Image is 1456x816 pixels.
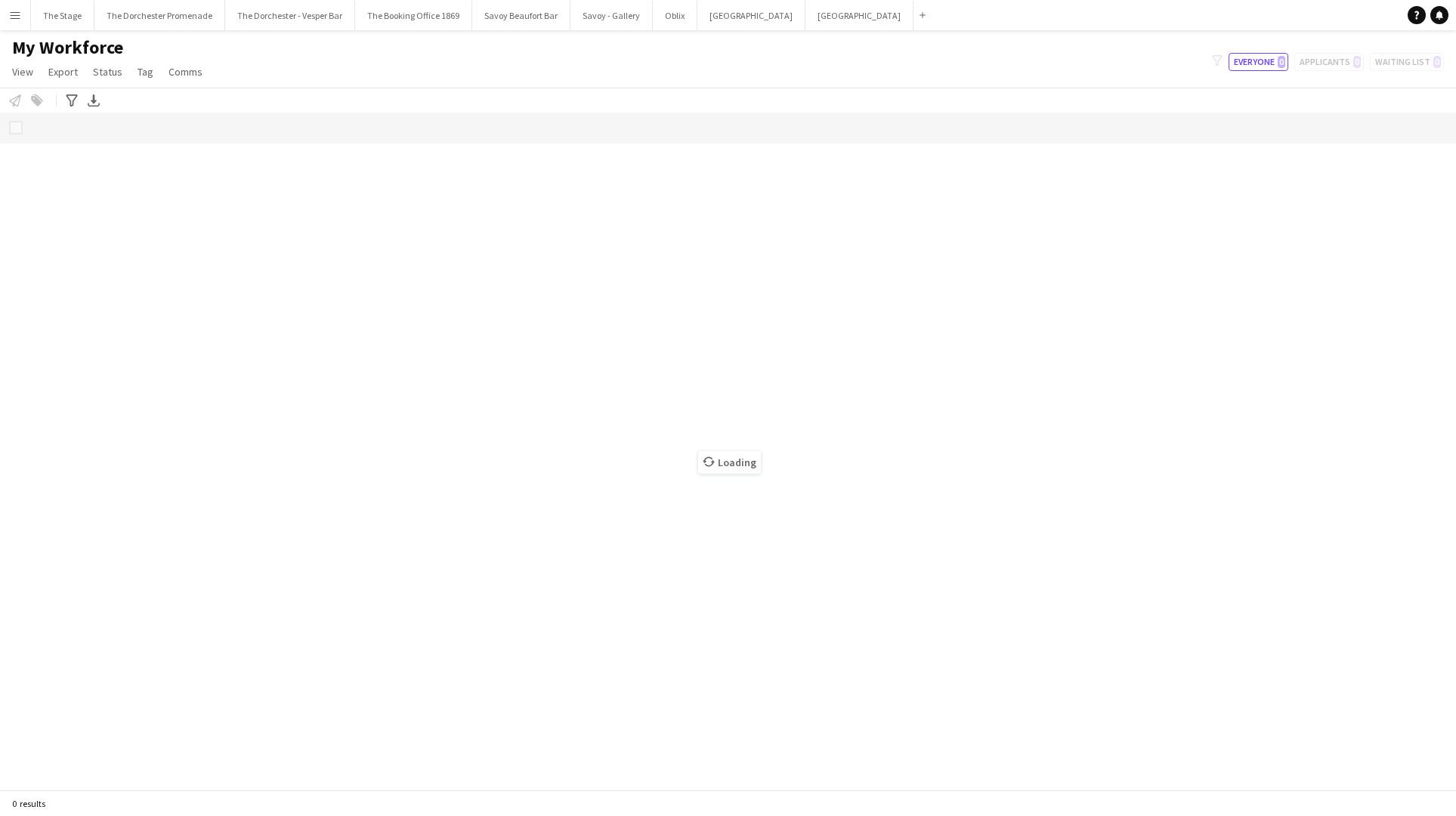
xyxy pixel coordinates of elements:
[12,36,123,59] span: My Workforce
[805,1,913,30] button: [GEOGRAPHIC_DATA]
[85,91,103,110] app-action-btn: Export XLSX
[697,1,805,30] button: [GEOGRAPHIC_DATA]
[6,62,39,82] a: View
[472,1,570,30] button: Savoy Beaufort Bar
[138,65,153,79] span: Tag
[1278,56,1285,68] span: 0
[1229,53,1288,71] button: Everyone0
[31,1,94,30] button: The Stage
[48,65,78,79] span: Export
[12,65,33,79] span: View
[93,65,122,79] span: Status
[653,1,697,30] button: Oblix
[63,91,81,110] app-action-btn: Advanced filters
[87,62,128,82] a: Status
[42,62,84,82] a: Export
[168,65,202,79] span: Comms
[131,62,159,82] a: Tag
[698,451,761,474] span: Loading
[570,1,653,30] button: Savoy - Gallery
[162,62,209,82] a: Comms
[225,1,355,30] button: The Dorchester - Vesper Bar
[94,1,225,30] button: The Dorchester Promenade
[355,1,472,30] button: The Booking Office 1869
